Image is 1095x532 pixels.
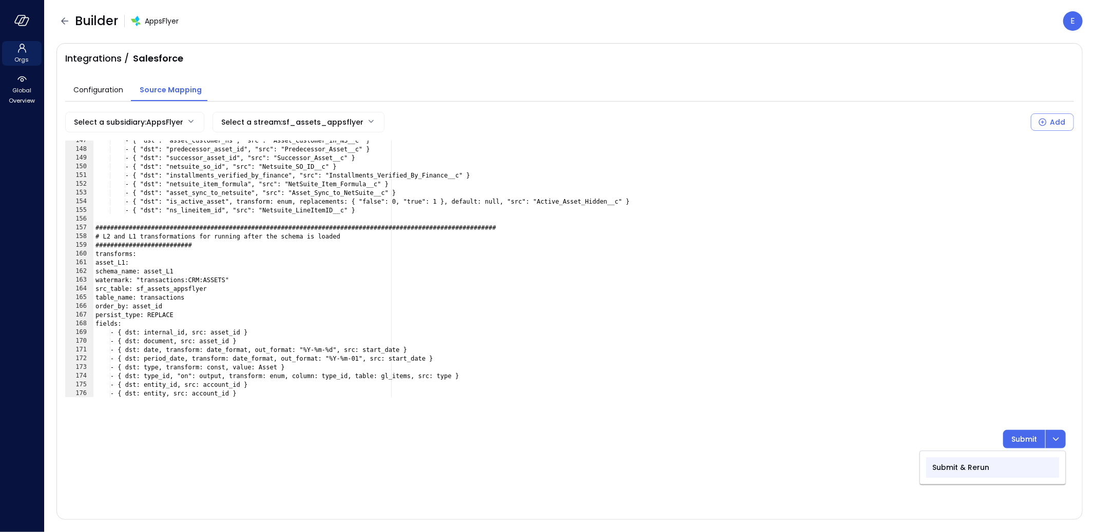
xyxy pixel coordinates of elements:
[65,163,93,171] div: 150
[65,276,93,285] div: 163
[65,52,129,65] span: Integrations /
[65,145,93,154] div: 148
[6,85,37,106] span: Global Overview
[65,232,93,241] div: 158
[932,462,989,473] p: Submit & Rerun
[131,16,141,26] img: zbmm8o9awxf8yv3ehdzf
[65,320,93,328] div: 168
[65,189,93,198] div: 153
[1063,11,1083,31] div: Eleanor Yehudai
[65,285,93,293] div: 164
[145,15,179,27] span: AppsFlyer
[1011,434,1037,445] p: Submit
[65,250,93,259] div: 160
[65,311,93,320] div: 167
[1003,430,1045,448] button: Submit
[65,293,93,302] div: 165
[133,52,183,65] span: Salesforce
[65,154,93,163] div: 149
[65,389,93,398] div: 176
[65,215,93,224] div: 156
[65,267,93,276] div: 162
[2,41,42,66] div: Orgs
[65,224,93,232] div: 157
[65,171,93,180] div: 151
[2,72,42,107] div: Global Overview
[15,54,29,65] span: Orgs
[73,84,123,95] span: Configuration
[65,198,93,206] div: 154
[65,136,93,145] div: 147
[65,337,93,346] div: 170
[65,241,93,250] div: 159
[65,354,93,363] div: 172
[65,302,93,311] div: 166
[221,112,363,132] div: Select a stream : sf_assets_appsflyer
[65,180,93,189] div: 152
[1031,113,1074,131] button: Add
[65,363,93,372] div: 173
[140,84,202,95] span: Source Mapping
[65,206,93,215] div: 155
[65,259,93,267] div: 161
[75,13,118,29] span: Builder
[65,346,93,354] div: 171
[65,381,93,389] div: 175
[1071,15,1075,27] p: E
[74,112,183,132] div: Select a subsidiary : AppsFlyer
[1045,430,1066,448] button: dropdown-icon-button
[1031,112,1074,132] div: Select a Subsidiary to add a new Stream
[1050,116,1065,129] div: Add
[65,372,93,381] div: 174
[65,328,93,337] div: 169
[1003,430,1066,448] div: Button group with a nested menu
